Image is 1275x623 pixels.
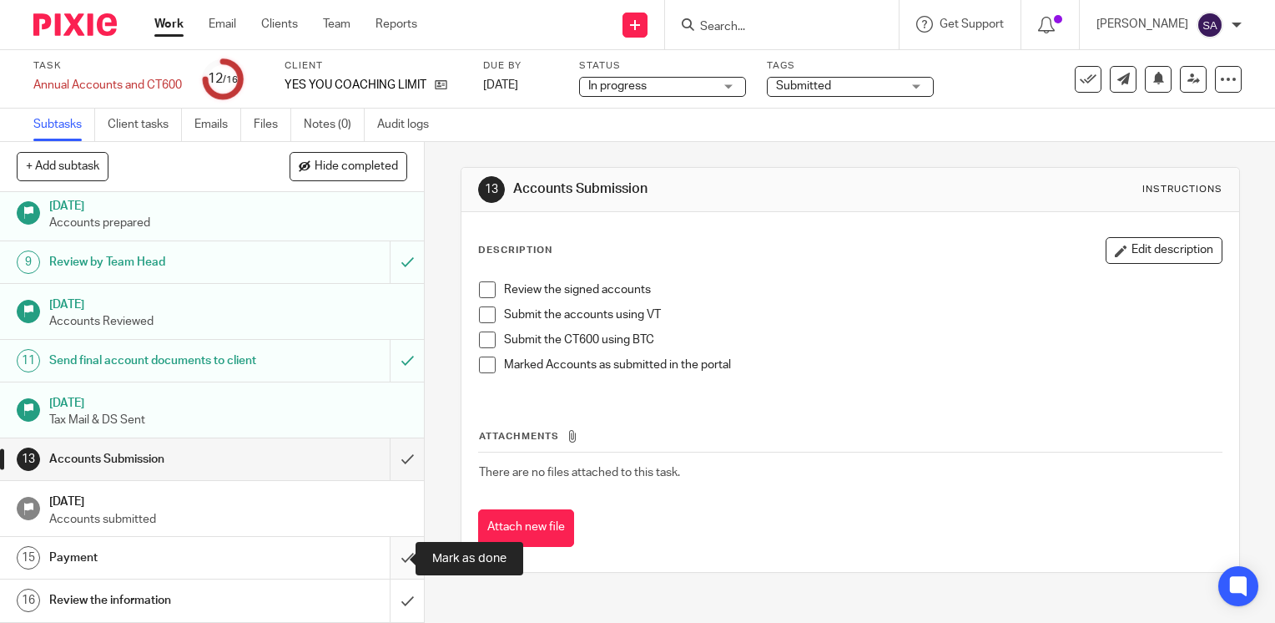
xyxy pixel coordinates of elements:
[49,292,408,313] h1: [DATE]
[504,357,1222,373] p: Marked Accounts as submitted in the portal
[49,511,408,528] p: Accounts submitted
[767,59,934,73] label: Tags
[479,432,559,441] span: Attachments
[49,194,408,215] h1: [DATE]
[1106,237,1222,264] button: Edit description
[49,348,265,373] h1: Send final account documents to client
[33,109,95,141] a: Subtasks
[49,447,265,472] h1: Accounts Submission
[17,448,40,471] div: 13
[17,349,40,372] div: 11
[17,589,40,612] div: 16
[49,391,408,412] h1: [DATE]
[504,306,1222,323] p: Submit the accounts using VT
[33,13,117,36] img: Pixie
[1197,12,1223,38] img: svg%3E
[49,215,408,231] p: Accounts prepared
[315,160,398,174] span: Hide completed
[154,16,184,33] a: Work
[290,152,407,180] button: Hide completed
[479,467,680,479] span: There are no files attached to this task.
[698,20,849,35] input: Search
[254,109,291,141] a: Files
[588,80,647,92] span: In progress
[49,588,265,613] h1: Review the information
[377,109,441,141] a: Audit logs
[323,16,350,33] a: Team
[33,59,182,73] label: Task
[478,176,505,203] div: 13
[49,313,408,330] p: Accounts Reviewed
[776,80,831,92] span: Submitted
[49,412,408,428] p: Tax Mail & DS Sent
[483,59,558,73] label: Due by
[304,109,365,141] a: Notes (0)
[478,509,574,547] button: Attach new file
[504,281,1222,298] p: Review the signed accounts
[33,77,182,94] div: Annual Accounts and CT600
[17,546,40,570] div: 15
[223,75,238,84] small: /16
[108,109,182,141] a: Client tasks
[285,77,426,94] p: YES YOU COACHING LIMITED
[513,180,885,198] h1: Accounts Submission
[17,152,108,180] button: + Add subtask
[579,59,746,73] label: Status
[478,244,552,257] p: Description
[1142,183,1222,196] div: Instructions
[49,489,408,510] h1: [DATE]
[49,545,265,570] h1: Payment
[209,16,236,33] a: Email
[285,59,462,73] label: Client
[940,18,1004,30] span: Get Support
[375,16,417,33] a: Reports
[17,251,40,274] div: 9
[261,16,298,33] a: Clients
[483,79,518,91] span: [DATE]
[1096,16,1188,33] p: [PERSON_NAME]
[208,69,238,89] div: 12
[194,109,241,141] a: Emails
[49,250,265,275] h1: Review by Team Head
[504,332,1222,348] p: Submit the CT600 using BTC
